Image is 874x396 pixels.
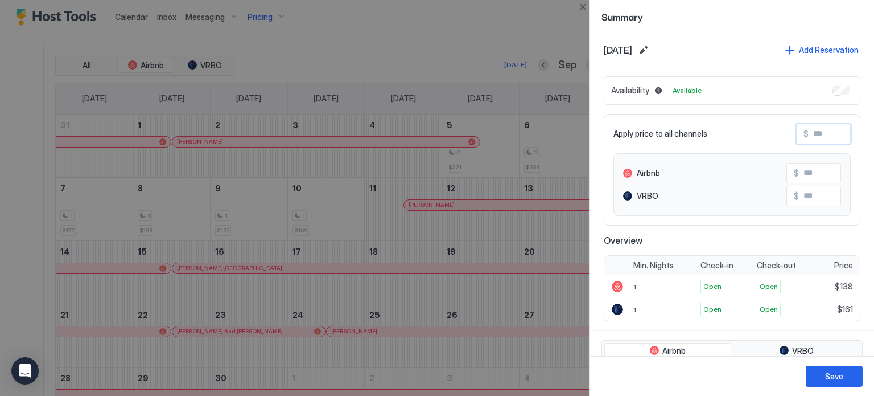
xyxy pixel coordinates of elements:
[760,304,778,315] span: Open
[613,129,707,139] span: Apply price to all channels
[834,260,853,271] span: Price
[662,346,686,356] span: Airbnb
[784,42,860,58] button: Add Reservation
[806,366,863,387] button: Save
[799,44,859,56] div: Add Reservation
[792,346,814,356] span: VRBO
[604,44,632,56] span: [DATE]
[633,260,674,271] span: Min. Nights
[11,357,39,385] div: Open Intercom Messenger
[760,281,778,292] span: Open
[700,260,733,271] span: Check-in
[794,191,799,201] span: $
[611,85,649,96] span: Availability
[652,84,665,97] button: Blocked dates override all pricing rules and remain unavailable until manually unblocked
[825,370,843,382] div: Save
[733,343,860,359] button: VRBO
[703,281,722,292] span: Open
[601,9,863,23] span: Summary
[633,305,636,314] span: 1
[637,191,658,201] span: VRBO
[703,304,722,315] span: Open
[837,304,853,315] span: $161
[601,340,863,362] div: tab-group
[803,129,809,139] span: $
[757,260,796,271] span: Check-out
[835,281,853,292] span: $138
[637,168,660,178] span: Airbnb
[637,43,650,57] button: Edit date range
[794,168,799,178] span: $
[604,343,731,359] button: Airbnb
[604,235,860,246] span: Overview
[633,283,636,291] span: 1
[673,85,702,96] span: Available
